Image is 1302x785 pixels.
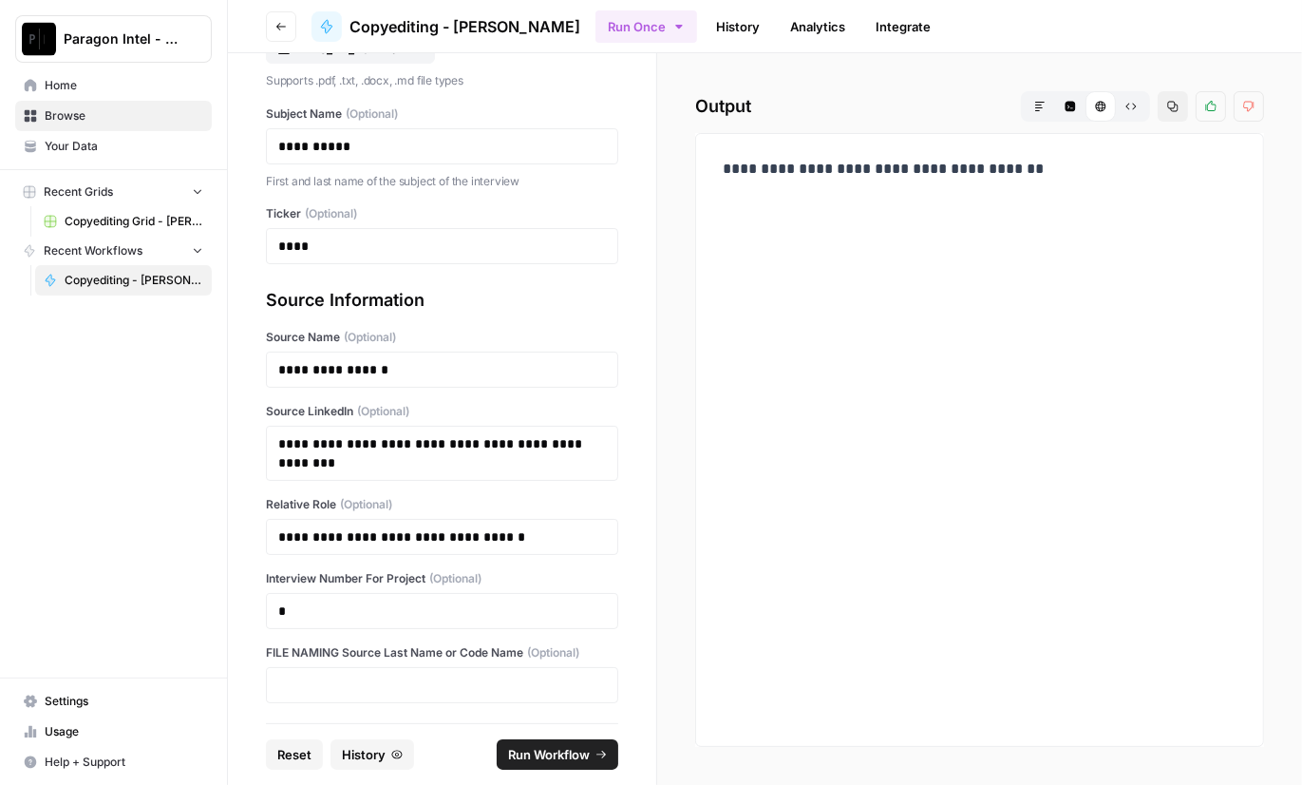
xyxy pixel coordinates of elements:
[15,70,212,101] a: Home
[22,22,56,56] img: Paragon Intel - Copyediting Logo
[45,77,203,94] span: Home
[340,496,392,513] span: (Optional)
[15,747,212,777] button: Help + Support
[266,403,618,420] label: Source LinkedIn
[15,15,212,63] button: Workspace: Paragon Intel - Copyediting
[429,570,481,587] span: (Optional)
[15,686,212,717] a: Settings
[45,754,203,771] span: Help + Support
[266,570,618,587] label: Interview Number For Project
[705,11,771,42] a: History
[266,287,618,314] div: Source Information
[266,496,618,513] label: Relative Role
[864,11,942,42] a: Integrate
[266,172,618,191] p: First and last name of the subject of the interview
[344,329,396,346] span: (Optional)
[15,101,212,131] a: Browse
[65,272,203,289] span: Copyediting - [PERSON_NAME]
[346,105,398,123] span: (Optional)
[508,745,590,764] span: Run Workflow
[45,723,203,740] span: Usage
[779,11,857,42] a: Analytics
[349,15,580,38] span: Copyediting - [PERSON_NAME]
[45,693,203,710] span: Settings
[266,205,618,222] label: Ticker
[44,242,142,259] span: Recent Workflows
[35,206,212,237] a: Copyediting Grid - [PERSON_NAME]
[65,213,203,230] span: Copyediting Grid - [PERSON_NAME]
[15,237,212,265] button: Recent Workflows
[357,403,409,420] span: (Optional)
[44,183,113,201] span: Recent Grids
[330,739,414,770] button: History
[527,644,579,661] span: (Optional)
[311,11,580,42] a: Copyediting - [PERSON_NAME]
[342,745,386,764] span: History
[15,178,212,206] button: Recent Grids
[266,105,618,123] label: Subject Name
[45,138,203,155] span: Your Data
[595,10,697,43] button: Run Once
[695,91,1264,122] h2: Output
[35,265,212,296] a: Copyediting - [PERSON_NAME]
[497,739,618,770] button: Run Workflow
[15,131,212,162] a: Your Data
[305,205,357,222] span: (Optional)
[266,329,618,346] label: Source Name
[277,745,311,764] span: Reset
[45,107,203,124] span: Browse
[266,644,618,661] label: FILE NAMING Source Last Name or Code Name
[266,739,323,770] button: Reset
[15,717,212,747] a: Usage
[266,71,618,90] p: Supports .pdf, .txt, .docx, .md file types
[64,29,179,48] span: Paragon Intel - Copyediting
